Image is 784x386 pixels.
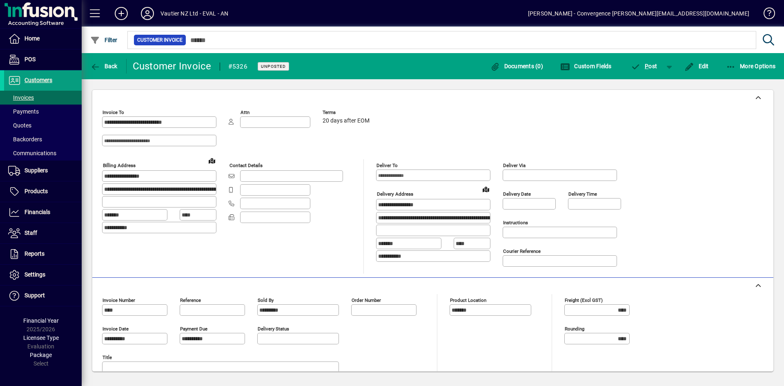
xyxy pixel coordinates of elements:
[24,292,45,299] span: Support
[4,265,82,285] a: Settings
[24,167,48,174] span: Suppliers
[645,63,648,69] span: P
[102,326,129,332] mat-label: Invoice date
[4,91,82,105] a: Invoices
[102,109,124,115] mat-label: Invoice To
[24,35,40,42] span: Home
[631,63,657,69] span: ost
[503,220,528,225] mat-label: Instructions
[323,110,372,115] span: Terms
[726,63,776,69] span: More Options
[4,132,82,146] a: Backorders
[4,146,82,160] a: Communications
[4,202,82,223] a: Financials
[4,29,82,49] a: Home
[8,94,34,101] span: Invoices
[376,163,398,168] mat-label: Deliver To
[4,223,82,243] a: Staff
[102,355,112,360] mat-label: Title
[682,59,711,74] button: Edit
[258,326,289,332] mat-label: Delivery status
[323,118,370,124] span: 20 days after EOM
[4,49,82,70] a: POS
[24,188,48,194] span: Products
[90,37,118,43] span: Filter
[24,77,52,83] span: Customers
[137,36,183,44] span: Customer Invoice
[261,64,286,69] span: Unposted
[88,59,120,74] button: Back
[627,59,661,74] button: Post
[4,244,82,264] a: Reports
[503,163,526,168] mat-label: Deliver via
[24,271,45,278] span: Settings
[503,248,541,254] mat-label: Courier Reference
[528,7,749,20] div: [PERSON_NAME] - Convergence [PERSON_NAME][EMAIL_ADDRESS][DOMAIN_NAME]
[4,105,82,118] a: Payments
[24,230,37,236] span: Staff
[568,191,597,197] mat-label: Delivery time
[102,297,135,303] mat-label: Invoice number
[23,317,59,324] span: Financial Year
[757,2,774,28] a: Knowledge Base
[558,59,614,74] button: Custom Fields
[4,161,82,181] a: Suppliers
[4,181,82,202] a: Products
[258,297,274,303] mat-label: Sold by
[23,335,59,341] span: Licensee Type
[490,63,543,69] span: Documents (0)
[241,109,249,115] mat-label: Attn
[565,326,584,332] mat-label: Rounding
[24,56,36,62] span: POS
[488,59,545,74] button: Documents (0)
[82,59,127,74] app-page-header-button: Back
[180,297,201,303] mat-label: Reference
[479,183,492,196] a: View on map
[30,352,52,358] span: Package
[90,63,118,69] span: Back
[133,60,212,73] div: Customer Invoice
[724,59,778,74] button: More Options
[8,122,31,129] span: Quotes
[24,250,45,257] span: Reports
[8,136,42,143] span: Backorders
[108,6,134,21] button: Add
[160,7,229,20] div: Vautier NZ Ltd - EVAL - AN
[4,118,82,132] a: Quotes
[24,209,50,215] span: Financials
[565,297,603,303] mat-label: Freight (excl GST)
[8,108,39,115] span: Payments
[134,6,160,21] button: Profile
[560,63,612,69] span: Custom Fields
[684,63,709,69] span: Edit
[450,297,486,303] mat-label: Product location
[503,191,531,197] mat-label: Delivery date
[180,326,207,332] mat-label: Payment due
[228,60,247,73] div: #5326
[88,33,120,47] button: Filter
[8,150,56,156] span: Communications
[4,286,82,306] a: Support
[205,154,218,167] a: View on map
[352,297,381,303] mat-label: Order number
